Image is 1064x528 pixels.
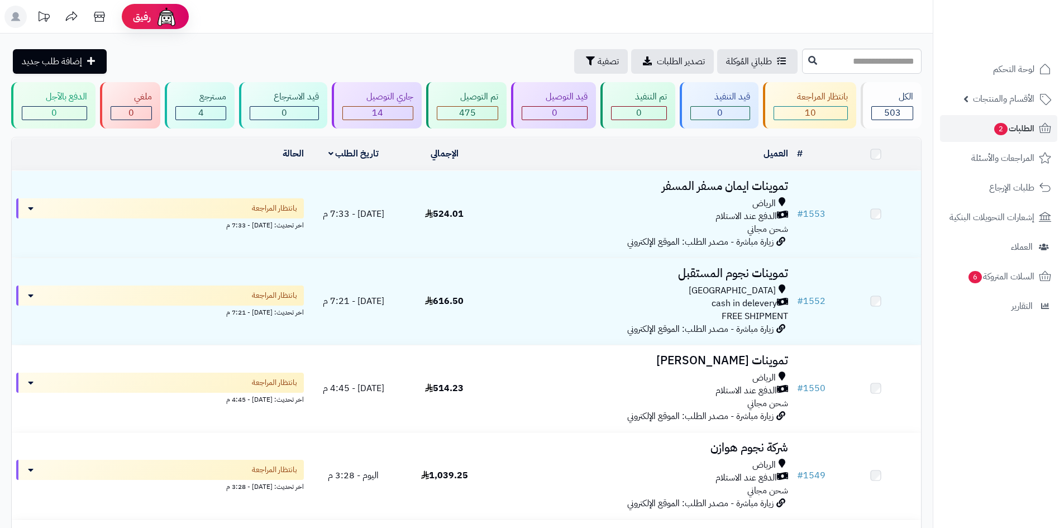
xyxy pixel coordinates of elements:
[509,82,598,129] a: قيد التوصيل 0
[761,82,859,129] a: بانتظار المراجعة 10
[574,49,628,74] button: تصفية
[971,150,1034,166] span: المراجعات والأسئلة
[16,480,304,492] div: اخر تحديث: [DATE] - 3:28 م
[437,107,498,120] div: 475
[330,82,424,129] a: جاري التوصيل 14
[323,207,384,221] span: [DATE] - 7:33 م
[884,106,901,120] span: 503
[522,91,588,103] div: قيد التوصيل
[973,91,1034,107] span: الأقسام والمنتجات
[22,55,82,68] span: إضافة طلب جديد
[176,107,226,120] div: 4
[98,82,163,129] a: ملغي 0
[128,106,134,120] span: 0
[425,207,464,221] span: 524.01
[494,354,788,367] h3: تموينات [PERSON_NAME]
[722,310,788,323] span: FREE SHIPMENT
[797,469,803,482] span: #
[940,145,1057,172] a: المراجعات والأسئلة
[940,115,1057,142] a: الطلبات2
[715,384,777,397] span: الدفع عند الاستلام
[13,49,107,74] a: إضافة طلب جديد
[689,284,776,297] span: [GEOGRAPHIC_DATA]
[1011,239,1033,255] span: العملاء
[431,147,459,160] a: الإجمالي
[994,123,1008,135] span: 2
[726,55,772,68] span: طلباتي المُوكلة
[657,55,705,68] span: تصدير الطلبات
[30,6,58,31] a: تحديثات المنصة
[252,203,297,214] span: بانتظار المراجعة
[283,147,304,160] a: الحالة
[343,107,413,120] div: 14
[967,269,1034,284] span: السلات المتروكة
[797,382,803,395] span: #
[155,6,178,28] img: ai-face.png
[715,210,777,223] span: الدفع عند الاستلام
[940,234,1057,260] a: العملاء
[940,263,1057,290] a: السلات المتروكة6
[797,294,826,308] a: #1552
[425,382,464,395] span: 514.23
[522,107,587,120] div: 0
[797,382,826,395] a: #1550
[281,106,287,120] span: 0
[988,30,1053,53] img: logo-2.png
[747,222,788,236] span: شحن مجاني
[328,469,379,482] span: اليوم - 3:28 م
[712,297,777,310] span: cash in delevery
[424,82,509,129] a: تم التوصيل 475
[747,484,788,497] span: شحن مجاني
[16,218,304,230] div: اخر تحديث: [DATE] - 7:33 م
[797,207,803,221] span: #
[22,91,87,103] div: الدفع بالآجل
[797,207,826,221] a: #1553
[611,91,667,103] div: تم التنفيذ
[425,294,464,308] span: 616.50
[940,293,1057,320] a: التقارير
[9,82,98,129] a: الدفع بالآجل 0
[111,91,152,103] div: ملغي
[627,410,774,423] span: زيارة مباشرة - مصدر الطلب: الموقع الإلكتروني
[968,271,982,283] span: 6
[250,91,319,103] div: قيد الاسترجاع
[237,82,330,129] a: قيد الاسترجاع 0
[252,464,297,475] span: بانتظار المراجعة
[717,106,723,120] span: 0
[691,107,750,120] div: 0
[323,294,384,308] span: [DATE] - 7:21 م
[636,106,642,120] span: 0
[552,106,557,120] span: 0
[690,91,750,103] div: قيد التنفيذ
[715,472,777,484] span: الدفع عند الاستلام
[627,322,774,336] span: زيارة مباشرة - مصدر الطلب: الموقع الإلكتروني
[22,107,87,120] div: 0
[494,441,788,454] h3: شركة نجوم هوازن
[940,56,1057,83] a: لوحة التحكم
[993,121,1034,136] span: الطلبات
[598,82,677,129] a: تم التنفيذ 0
[459,106,476,120] span: 475
[627,497,774,510] span: زيارة مباشرة - مصدر الطلب: الموقع الإلكتروني
[494,180,788,193] h3: تموينات ايمان مسفر المسفر
[752,459,776,472] span: الرياض
[631,49,714,74] a: تصدير الطلبات
[323,382,384,395] span: [DATE] - 4:45 م
[163,82,237,129] a: مسترجع 4
[16,306,304,317] div: اخر تحديث: [DATE] - 7:21 م
[494,267,788,280] h3: تموينات نجوم المستقبل
[805,106,816,120] span: 10
[989,180,1034,196] span: طلبات الإرجاع
[774,107,848,120] div: 10
[252,377,297,388] span: بانتظار المراجعة
[51,106,57,120] span: 0
[993,61,1034,77] span: لوحة التحكم
[627,235,774,249] span: زيارة مباشرة - مصدر الطلب: الموقع الإلكتروني
[871,91,913,103] div: الكل
[858,82,924,129] a: الكل503
[764,147,788,160] a: العميل
[677,82,761,129] a: قيد التنفيذ 0
[774,91,848,103] div: بانتظار المراجعة
[797,294,803,308] span: #
[111,107,152,120] div: 0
